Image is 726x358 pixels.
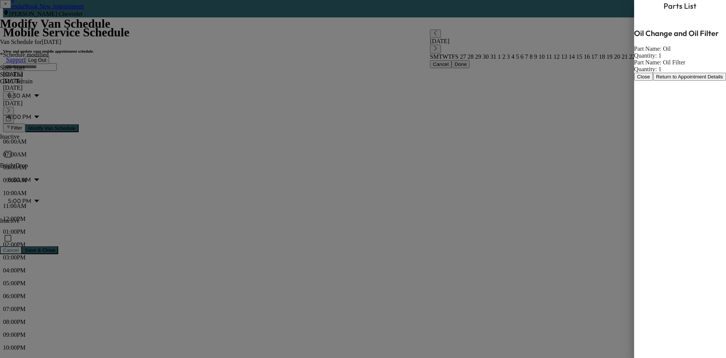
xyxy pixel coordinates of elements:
[634,52,657,59] span: Quantity:
[634,66,657,72] span: Quantity:
[634,66,726,73] div: 1
[634,59,661,66] span: Part Name:
[634,73,653,81] button: Close
[634,59,726,66] div: Oil Filter
[653,73,726,81] button: Return to Appointment Details
[634,45,726,52] div: Oil
[634,27,726,39] h6: Oil Change and Oil Filter
[634,52,726,59] div: 1
[634,45,661,52] span: Part Name:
